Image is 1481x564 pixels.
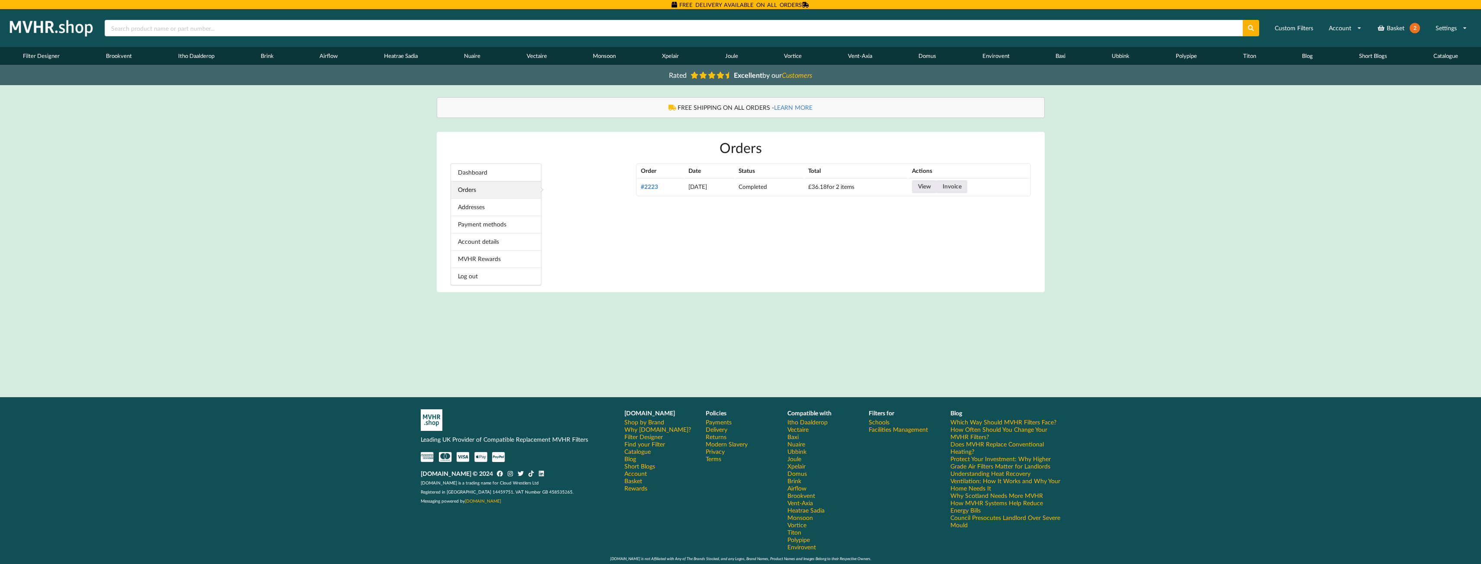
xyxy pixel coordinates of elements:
[451,216,541,233] a: Payment methods
[1279,47,1336,65] a: Blog
[787,492,815,499] a: Brookvent
[83,47,155,65] a: Brookvent
[421,489,573,494] span: Registered in [GEOGRAPHIC_DATA] 14459751. VAT Number GB 458535265.
[950,470,1061,492] a: Understanding Heat Recovery Ventilation: How It Works and Why Your Home Needs It
[782,71,812,79] i: Customers
[624,409,675,417] b: [DOMAIN_NAME]
[950,409,962,417] b: Blog
[639,47,702,65] a: Xpelair
[1410,47,1481,65] a: Catalogue
[451,198,541,216] a: Addresses
[787,462,806,470] a: Xpelair
[451,181,541,198] a: Orders
[787,418,828,426] a: Itho Daalderop
[1410,23,1420,33] span: 2
[739,167,755,174] span: Status
[421,409,442,431] img: mvhr-inverted.png
[950,455,1061,470] a: Protect Your Investment: Why Higher Grade Air Filters Matter for Landlords
[787,409,832,417] b: Compatible with
[688,167,701,174] span: Date
[959,47,1033,65] a: Envirovent
[912,180,937,193] a: View order 2223
[1220,47,1279,65] a: Titon
[869,409,894,417] b: Filters for
[706,440,748,448] a: Modern Slavery
[421,556,1061,561] div: [DOMAIN_NAME] is not Affiliated with Any of The Brands Stocked, and any Logos, Brand Names, Produ...
[787,426,809,433] a: Vectaire
[787,470,807,477] a: Domus
[808,183,812,190] span: £
[688,183,707,190] time: [DATE]
[808,183,827,190] span: 36.18
[451,233,541,250] a: Account details
[1033,47,1089,65] a: Baxi
[950,499,1061,514] a: How MVHR Systems Help Reduce Energy Bills
[787,514,813,521] a: Monsoon
[641,183,658,190] a: View order number 2223
[937,180,967,193] a: Invoice order number 2223
[787,529,801,536] a: Titon
[950,440,1061,455] a: Does MVHR Replace Conventional Heating?
[787,507,825,514] a: Heatrae Sadia
[950,492,1043,499] a: Why Scotland Needs More MVHR
[787,477,801,484] a: Brink
[787,440,805,448] a: Nuaire
[624,455,636,462] a: Blog
[825,47,896,65] a: Vent-Axia
[624,418,664,426] a: Shop by Brand
[706,426,727,433] a: Delivery
[570,47,639,65] a: Monsoon
[702,47,761,65] a: Joule
[624,470,647,477] a: Account
[805,178,908,195] td: for 2 items
[869,426,928,433] a: Facilities Management
[1152,47,1220,65] a: Polypipe
[624,484,647,492] a: Rewards
[787,499,813,507] a: Vent-Axia
[663,68,819,82] a: Rated Excellentby ourCustomers
[787,543,816,551] a: Envirovent
[421,498,501,503] span: Messaging powered by
[624,462,655,470] a: Short Blogs
[912,167,932,174] span: Actions
[624,440,665,448] a: Find your Filter
[624,477,642,484] a: Basket
[1372,18,1426,38] a: Basket2
[446,103,1036,112] div: FREE SHIPPING ON ALL ORDERS -
[774,104,812,111] a: LEARN MORE
[808,167,821,174] span: Total
[451,139,1031,156] h1: Orders
[641,167,656,174] span: Order
[950,418,1056,426] a: Which Way Should MVHR Filters Face?
[787,433,799,440] a: Baxi
[624,448,651,455] a: Catalogue
[105,20,1243,36] input: Search product name or part number...
[451,268,541,285] a: Log out
[6,17,97,39] img: mvhr.shop.png
[421,435,612,444] p: Leading UK Provider of Compatible Replacement MVHR Filters
[361,47,441,65] a: Heatrae Sadia
[155,47,237,65] a: Itho Daalderop
[734,71,812,79] span: by our
[950,426,1061,440] a: How Often Should You Change Your MVHR Filters?
[787,521,806,529] a: Vortice
[465,498,501,503] a: [DOMAIN_NAME]
[421,470,493,477] b: [DOMAIN_NAME] © 2024
[787,455,801,462] a: Joule
[1336,47,1411,65] a: Short Blogs
[503,47,570,65] a: Vectaire
[787,484,806,492] a: Airflow
[761,47,825,65] a: Vortice
[451,163,625,285] nav: Account pages
[706,455,721,462] a: Terms
[706,448,725,455] a: Privacy
[451,164,541,181] a: Dashboard
[297,47,361,65] a: Airflow
[706,409,726,417] b: Policies
[896,47,960,65] a: Domus
[1269,20,1319,36] a: Custom Filters
[624,426,691,433] a: Why [DOMAIN_NAME]?
[1323,20,1367,36] a: Account
[787,536,810,543] a: Polypipe
[441,47,503,65] a: Nuaire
